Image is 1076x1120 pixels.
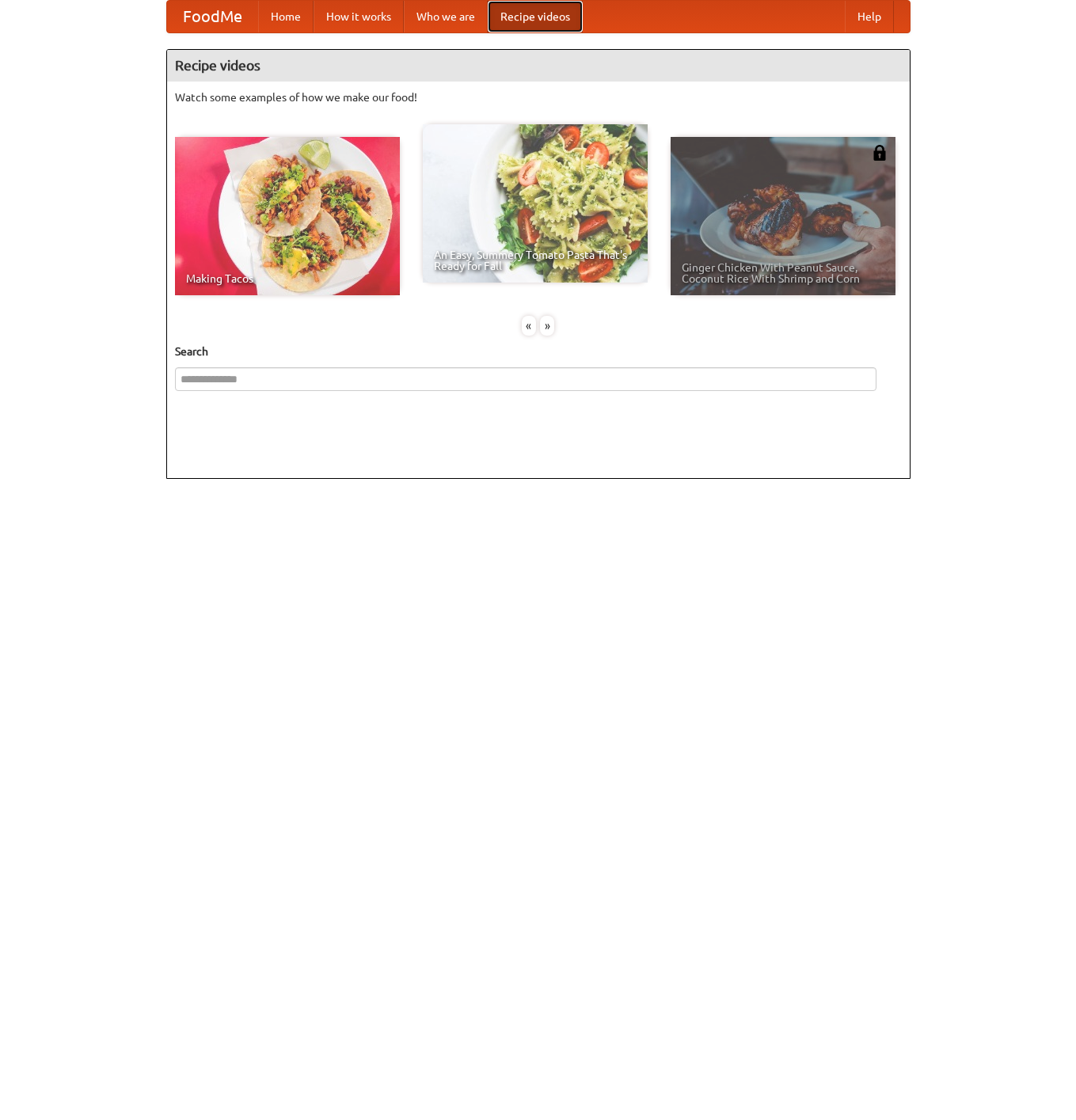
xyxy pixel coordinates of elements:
a: FoodMe [167,1,258,32]
a: How it works [314,1,404,32]
div: » [540,316,554,336]
a: Home [258,1,314,32]
a: Who we are [404,1,488,32]
span: Making Tacos [186,273,389,284]
a: Help [845,1,894,32]
h5: Search [175,344,902,359]
img: 483408.png [872,145,888,161]
span: An Easy, Summery Tomato Pasta That's Ready for Fall [434,249,637,271]
h4: Recipe videos [167,50,910,82]
a: Making Tacos [175,137,400,295]
p: Watch some examples of how we make our food! [175,89,902,105]
a: An Easy, Summery Tomato Pasta That's Ready for Fall [423,124,648,283]
a: Recipe videos [488,1,583,32]
div: « [522,316,536,336]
